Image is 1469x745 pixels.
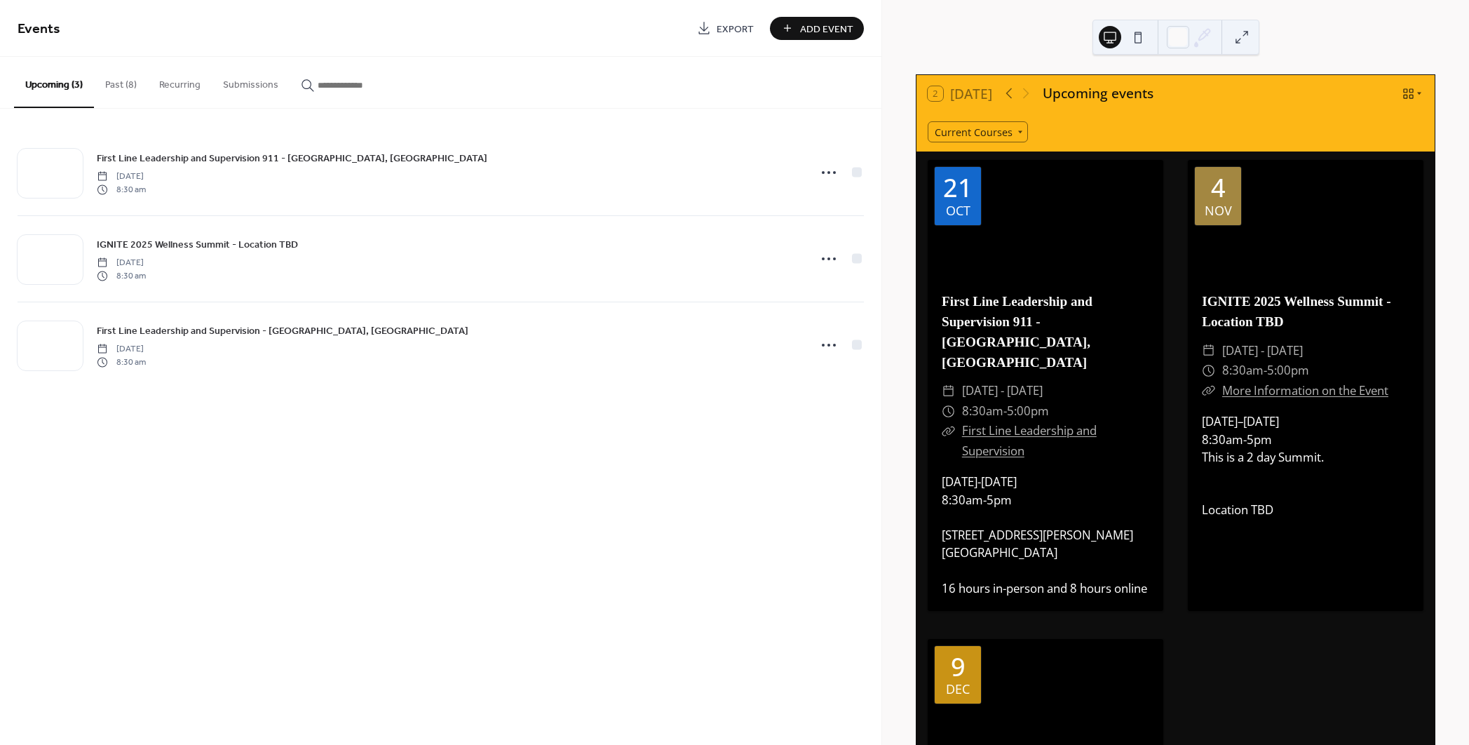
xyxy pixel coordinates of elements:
div: [DATE]-[DATE] 8:30am-5pm [STREET_ADDRESS][PERSON_NAME] [GEOGRAPHIC_DATA] 16 hours in-person and 8... [928,473,1163,596]
span: [DATE] - [DATE] [962,381,1043,401]
div: 9 [951,655,966,680]
span: 5:00pm [1267,361,1309,381]
div: Oct [946,204,970,217]
div: ​ [1202,341,1215,361]
span: Events [18,15,60,43]
div: ​ [942,381,955,401]
a: Export [686,17,764,40]
a: More Information on the Event [1222,382,1388,398]
div: ​ [942,421,955,441]
span: 8:30 am [97,183,146,196]
button: Add Event [770,17,864,40]
a: IGNITE 2025 Wellness Summit - Location TBD [97,236,298,253]
a: First Line Leadership and Supervision 911 - [GEOGRAPHIC_DATA], [GEOGRAPHIC_DATA] [97,150,487,166]
div: Nov [1205,204,1232,217]
span: First Line Leadership and Supervision 911 - [GEOGRAPHIC_DATA], [GEOGRAPHIC_DATA] [97,152,487,166]
div: ​ [1202,361,1215,381]
button: Past (8) [94,57,148,107]
span: [DATE] [97,343,146,356]
span: - [1003,401,1007,422]
span: 8:30am [962,401,1003,422]
span: 8:30 am [97,269,146,282]
div: Upcoming events [1043,83,1153,104]
span: [DATE] - [DATE] [1222,341,1303,361]
span: [DATE] [97,257,146,269]
span: 5:00pm [1007,401,1049,422]
div: [DATE]–[DATE] 8:30am-5pm This is a 2 day Summit. Location TBD [1188,412,1423,518]
div: ​ [942,401,955,422]
span: 8:30am [1222,361,1264,381]
span: Export [717,22,754,36]
a: IGNITE 2025 Wellness Summit - Location TBD [1202,294,1390,329]
span: IGNITE 2025 Wellness Summit - Location TBD [97,238,298,253]
span: First Line Leadership and Supervision - [GEOGRAPHIC_DATA], [GEOGRAPHIC_DATA] [97,324,468,339]
a: First Line Leadership and Supervision 911 - [GEOGRAPHIC_DATA], [GEOGRAPHIC_DATA] [942,294,1092,369]
a: First Line Leadership and Supervision [962,422,1097,459]
a: First Line Leadership and Supervision - [GEOGRAPHIC_DATA], [GEOGRAPHIC_DATA] [97,323,468,339]
button: Submissions [212,57,290,107]
div: 21 [943,175,973,201]
span: 8:30 am [97,356,146,368]
button: Upcoming (3) [14,57,94,108]
button: Recurring [148,57,212,107]
span: Add Event [800,22,853,36]
div: ​ [1202,381,1215,401]
span: [DATE] [97,170,146,183]
div: 4 [1211,175,1226,201]
span: - [1264,361,1267,381]
div: Dec [946,683,970,695]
